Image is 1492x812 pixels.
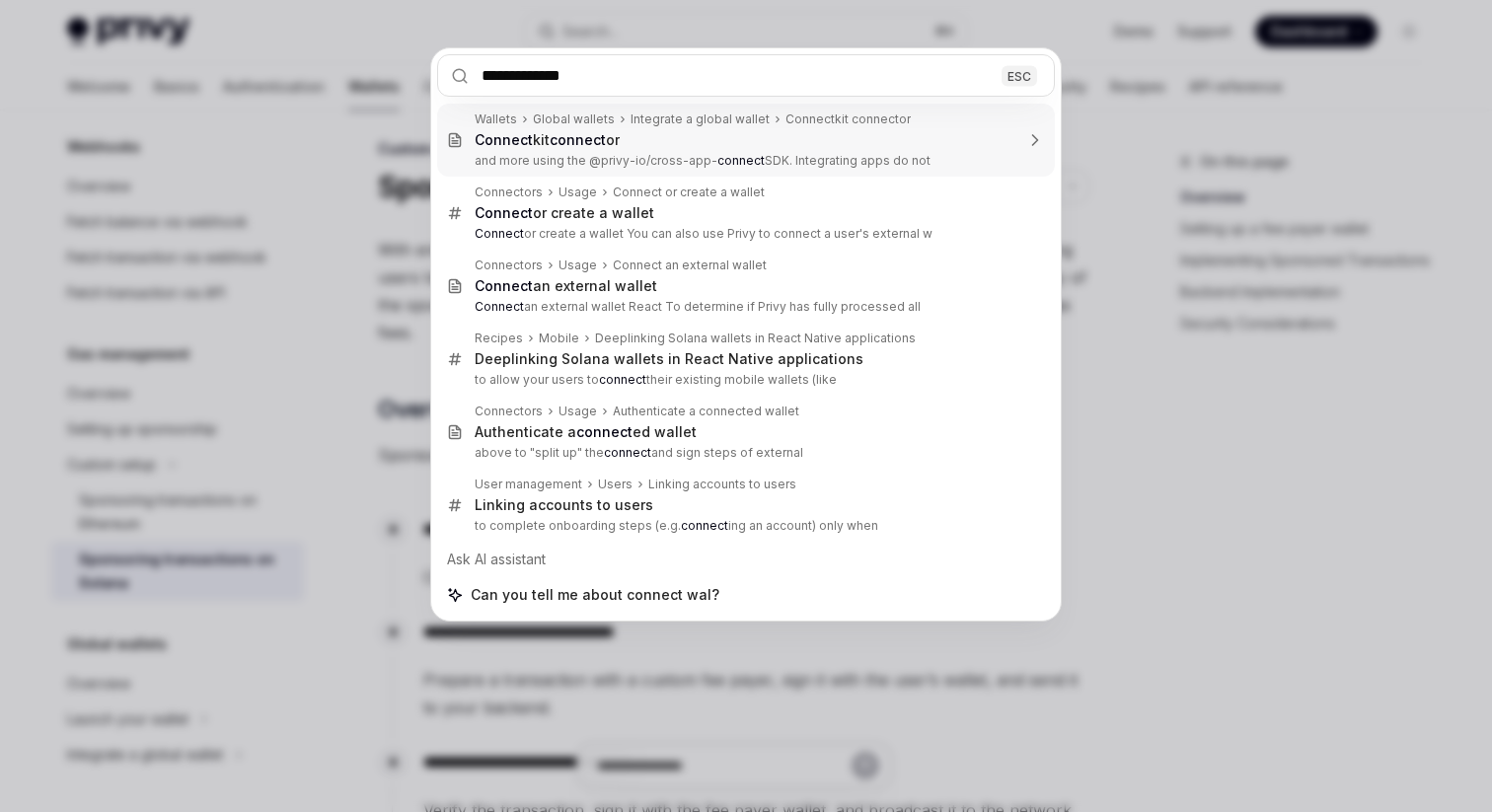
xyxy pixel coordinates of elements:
p: to allow your users to their existing mobile wallets (like [475,372,1013,388]
b: connect [604,445,651,460]
div: Connectkit connector [785,111,911,127]
div: Authenticate a ed wallet [475,423,697,441]
b: Connect [475,299,524,314]
p: an external wallet React To determine if Privy has fully processed all [475,299,1013,315]
div: Connect an external wallet [613,258,767,273]
b: connect [717,153,765,168]
div: kit or [475,131,620,149]
div: ESC [1002,65,1037,86]
div: an external wallet [475,277,657,295]
div: User management [475,477,582,492]
p: above to "split up" the and sign steps of external [475,445,1013,461]
div: Connectors [475,258,543,273]
p: to complete onboarding steps (e.g. ing an account) only when [475,518,1013,534]
div: Mobile [539,331,579,346]
div: Connectors [475,185,543,200]
span: Can you tell me about connect wal? [471,585,719,605]
div: Usage [559,258,597,273]
div: Wallets [475,111,517,127]
p: and more using the @privy-io/cross-app- SDK. Integrating apps do not [475,153,1013,169]
div: Users [598,477,633,492]
b: Connect [475,204,533,221]
p: or create a wallet You can also use Privy to connect a user's external w [475,226,1013,242]
div: Usage [559,404,597,419]
b: connect [576,423,633,440]
div: Recipes [475,331,523,346]
div: Authenticate a connected wallet [613,404,799,419]
b: Connect [475,131,533,148]
div: Global wallets [533,111,615,127]
div: Deeplinking Solana wallets in React Native applications [595,331,916,346]
div: Linking accounts to users [648,477,796,492]
div: Connectors [475,404,543,419]
div: Ask AI assistant [437,542,1055,577]
div: Usage [559,185,597,200]
b: Connect [475,226,524,241]
div: or create a wallet [475,204,654,222]
b: connect [550,131,606,148]
b: Connect [475,277,533,294]
b: connect [599,372,646,387]
b: connect [681,518,728,533]
div: Integrate a global wallet [631,111,770,127]
div: Deeplinking Solana wallets in React Native applications [475,350,863,368]
div: Linking accounts to users [475,496,653,514]
div: Connect or create a wallet [613,185,765,200]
